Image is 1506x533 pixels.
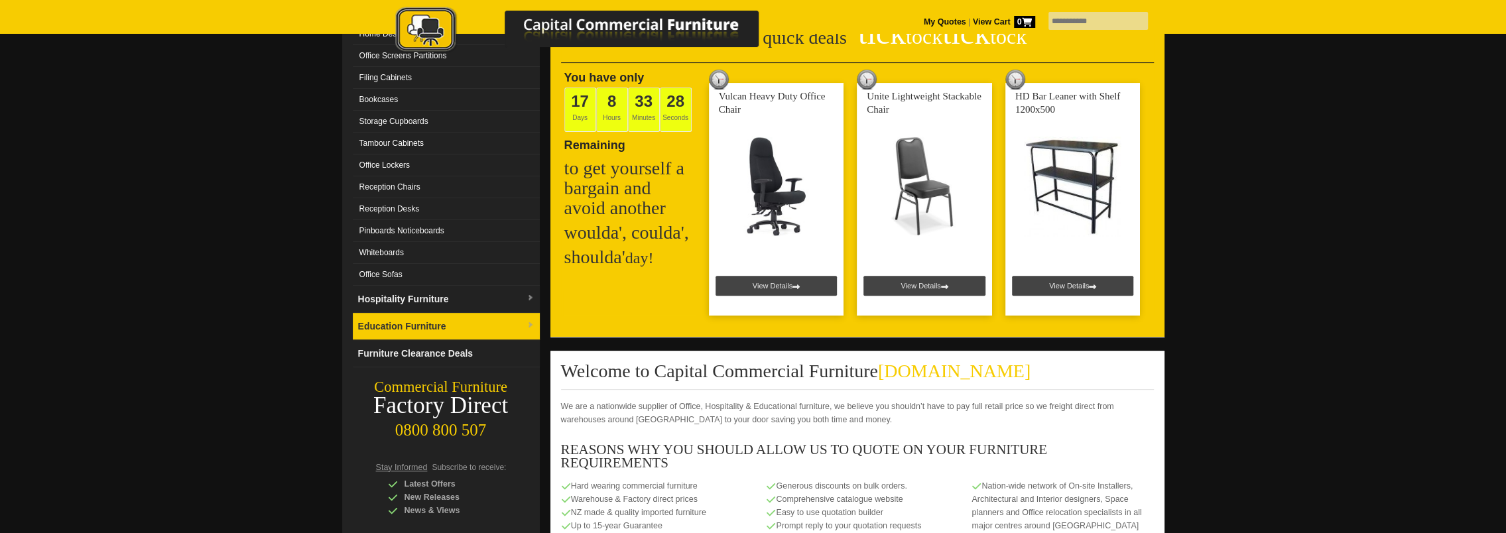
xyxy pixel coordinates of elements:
[353,133,540,154] a: Tambour Cabinets
[561,400,1154,426] p: We are a nationwide supplier of Office, Hospitality & Educational furniture, we believe you shoul...
[628,88,660,132] span: Minutes
[1005,70,1025,89] img: tick tock deal clock
[635,92,653,110] span: 33
[607,92,616,110] span: 8
[561,479,743,532] p: Hard wearing commercial furniture Warehouse & Factory direct prices NZ made & quality imported fu...
[376,463,428,472] span: Stay Informed
[353,313,540,340] a: Education Furnituredropdown
[990,25,1027,48] span: tock
[527,322,534,329] img: dropdown
[564,223,697,243] h2: woulda', coulda',
[353,111,540,133] a: Storage Cupboards
[359,7,823,55] img: Capital Commercial Furniture Logo
[666,92,684,110] span: 28
[973,17,1035,27] strong: View Cart
[924,17,966,27] a: My Quotes
[709,70,729,89] img: tick tock deal clock
[660,88,692,132] span: Seconds
[342,396,540,415] div: Factory Direct
[342,378,540,396] div: Commercial Furniture
[527,294,534,302] img: dropdown
[353,154,540,176] a: Office Lockers
[561,23,1154,63] h2: Better be quick deals
[561,443,1154,469] h3: REASONS WHY YOU SHOULD ALLOW US TO QUOTE ON YOUR FURNITURE REQUIREMENTS
[353,176,540,198] a: Reception Chairs
[970,17,1035,27] a: View Cart0
[353,89,540,111] a: Bookcases
[388,504,514,517] div: News & Views
[564,247,697,268] h2: shoulda'
[571,92,589,110] span: 17
[878,361,1031,381] span: [DOMAIN_NAME]
[564,71,645,84] span: You have only
[353,264,540,286] a: Office Sofas
[353,45,540,67] a: Office Screens Partitions
[564,133,625,152] span: Remaining
[596,88,628,132] span: Hours
[353,67,540,89] a: Filing Cabinets
[625,249,654,266] span: day!
[353,23,540,45] a: Home Desks
[388,491,514,504] div: New Releases
[353,286,540,313] a: Hospitality Furnituredropdown
[972,479,1153,532] p: Nation-wide network of On-site Installers, Architectural and Interior designers, Space planners a...
[353,198,540,220] a: Reception Desks
[857,70,877,89] img: tick tock deal clock
[342,414,540,440] div: 0800 800 507
[766,479,948,532] p: Generous discounts on bulk orders. Comprehensive catalogue website Easy to use quotation builder ...
[847,19,1027,50] span: "
[388,477,514,491] div: Latest Offers
[561,361,1154,390] h2: Welcome to Capital Commercial Furniture
[353,340,540,367] a: Furniture Clearance Deals
[432,463,506,472] span: Subscribe to receive:
[906,25,942,48] span: tock
[353,242,540,264] a: Whiteboards
[1014,16,1035,28] span: 0
[564,88,596,132] span: Days
[359,7,823,59] a: Capital Commercial Furniture Logo
[564,158,697,218] h2: to get yourself a bargain and avoid another
[353,220,540,242] a: Pinboards Noticeboards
